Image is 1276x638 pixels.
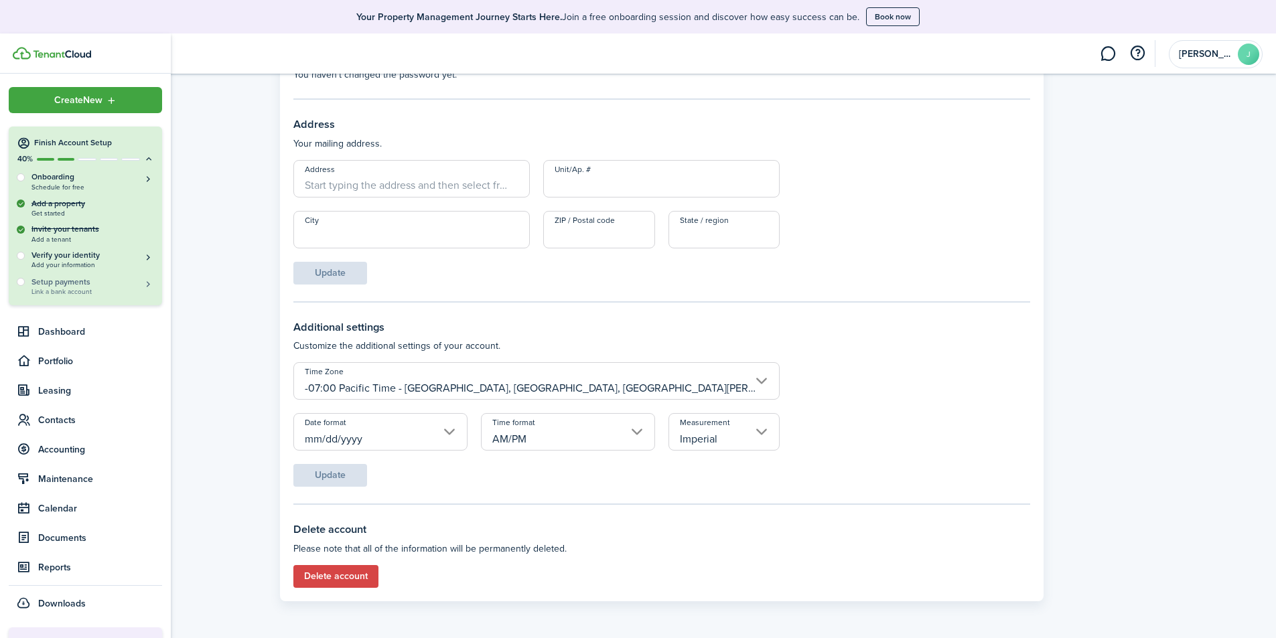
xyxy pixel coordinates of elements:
span: Dashboard [38,325,162,339]
h3: Additional settings [293,319,1030,336]
span: Maintenance [38,472,162,486]
span: Documents [38,531,162,545]
button: OnboardingSchedule for free [31,171,154,191]
button: Finish Account Setup40% [9,127,162,165]
span: Link a bank account [31,288,154,295]
button: Book now [866,7,920,26]
p: Please note that all of the information will be permanently deleted. [293,542,1030,556]
button: Open menu [9,87,162,113]
div: Finish Account Setup40% [9,171,162,305]
span: Add your information [31,261,154,268]
span: Schedule for free [31,183,154,191]
input: Start typing the address and then select from the dropdown [293,160,530,197]
img: TenantCloud [13,47,31,60]
span: Downloads [38,596,86,611]
p: Your mailing address. [293,137,1030,151]
span: Calendar [38,501,162,515]
h5: Verify your identity [31,250,154,261]
img: TenantCloud [33,50,91,58]
button: Open resource center [1126,42,1149,65]
h3: Address [293,116,1030,133]
a: Messaging [1095,37,1121,71]
avatar-text: J [1238,44,1259,65]
a: Dashboard [9,319,162,345]
a: Setup paymentsLink a bank account [31,276,154,295]
h4: Finish Account Setup [34,137,154,149]
span: Leasing [38,384,162,398]
a: Reports [9,554,162,580]
p: You haven’t changed the password yet. [293,68,780,82]
span: Portfolio [38,354,162,368]
p: Customize the additional settings of your account. [293,339,1030,353]
b: Your Property Management Journey Starts Here. [356,10,562,24]
span: Jose [1179,50,1232,59]
span: Contacts [38,413,162,427]
p: Join a free onboarding session and discover how easy success can be. [356,10,859,24]
p: 40% [17,153,33,165]
span: Reports [38,560,162,574]
span: Create New [54,96,102,105]
span: Accounting [38,443,162,457]
h5: Onboarding [31,171,154,183]
button: Delete account [293,565,378,588]
h3: Delete account [293,522,1030,538]
button: Verify your identityAdd your information [31,250,154,269]
h5: Setup payments [31,276,154,288]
